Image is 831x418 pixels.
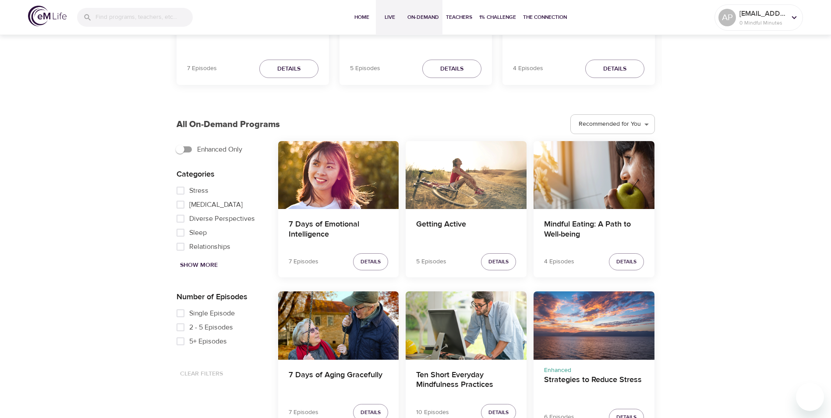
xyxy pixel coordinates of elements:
h4: Getting Active [350,26,481,47]
span: Enhanced Only [197,144,242,155]
p: 5 Episodes [350,64,380,73]
p: Categories [177,168,264,180]
span: Details [488,408,509,417]
span: Relationships [189,241,230,252]
span: On-Demand [407,13,439,22]
input: Find programs, teachers, etc... [95,8,193,27]
h4: 7 Days of Emotional Intelligence [289,220,389,241]
span: Details [488,257,509,266]
img: logo [28,6,67,26]
span: Details [440,64,463,74]
button: Show More [177,257,221,273]
span: 5+ Episodes [189,336,227,347]
span: The Connection [523,13,567,22]
span: Enhanced [544,366,571,374]
button: 7 Days of Emotional Intelligence [278,141,399,209]
iframe: Button to launch messaging window [796,383,824,411]
span: Diverse Perspectives [189,213,255,224]
p: Number of Episodes [177,291,264,303]
button: Mindful Eating: A Path to Well-being [534,141,654,209]
button: Details [609,253,644,270]
p: All On-Demand Programs [177,118,280,131]
p: 7 Episodes [187,64,217,73]
p: 5 Episodes [416,257,446,266]
div: AP [718,9,736,26]
span: Single Episode [189,308,235,319]
span: Teachers [446,13,472,22]
button: Details [353,253,388,270]
p: 0 Mindful Minutes [739,19,786,27]
p: 7 Episodes [289,408,318,417]
span: Show More [180,260,218,271]
span: Details [277,64,301,74]
button: Details [422,60,481,78]
span: Details [361,408,381,417]
h4: Mindful Eating: A Path to Well-being [544,220,644,241]
h4: Getting Active [416,220,516,241]
span: 2 - 5 Episodes [189,322,233,333]
span: Details [603,64,626,74]
button: 7 Days of Aging Gracefully [278,291,399,359]
h4: 7 Days of Aging Gracefully [289,370,389,391]
p: 7 Episodes [289,257,318,266]
button: Details [259,60,318,78]
span: [MEDICAL_DATA] [189,199,243,210]
span: Details [361,257,381,266]
span: 1% Challenge [479,13,516,22]
button: Strategies to Reduce Stress [534,291,654,359]
p: 10 Episodes [416,408,449,417]
span: Home [351,13,372,22]
h4: Mindful Eating: A Path to Well-being [513,26,644,47]
p: [EMAIL_ADDRESS][DOMAIN_NAME] [739,8,786,19]
p: 4 Episodes [513,64,543,73]
span: Sleep [189,227,207,238]
span: Stress [189,185,209,196]
button: Details [585,60,644,78]
h4: Strategies to Reduce Stress [544,375,644,396]
span: Live [379,13,400,22]
span: Details [616,257,637,266]
p: 4 Episodes [544,257,574,266]
button: Ten Short Everyday Mindfulness Practices [406,291,527,359]
h4: Ten Short Everyday Mindfulness Practices [416,370,516,391]
button: Details [481,253,516,270]
button: Getting Active [406,141,527,209]
h4: 7 Days of Emotional Intelligence [187,26,318,47]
